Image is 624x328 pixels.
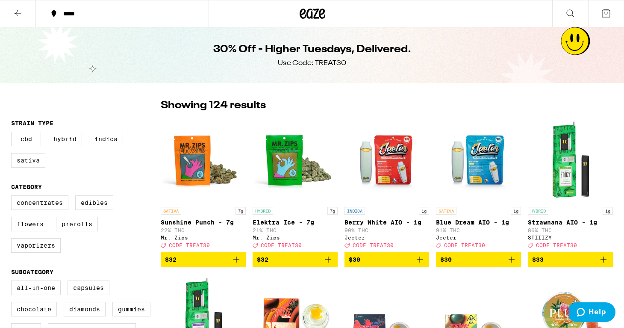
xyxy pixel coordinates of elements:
button: Add to bag [436,252,521,267]
a: Open page for Berry White AIO - 1g from Jeeter [344,117,430,252]
legend: Subcategory [11,269,53,275]
label: Flowers [11,217,49,231]
label: Hybrid [48,132,82,146]
p: INDICA [344,207,365,215]
div: Mr. Zips [161,235,246,240]
label: CBD [11,132,41,146]
p: HYBRID [253,207,273,215]
label: Vaporizers [11,238,61,253]
p: HYBRID [528,207,548,215]
label: Indica [89,132,123,146]
p: 1g [603,207,613,215]
div: Jeeter [344,235,430,240]
span: $33 [532,256,544,263]
a: Open page for Strawnana AIO - 1g from STIIIZY [528,117,613,252]
span: $32 [165,256,177,263]
span: $30 [349,256,360,263]
legend: Category [11,183,42,190]
span: $30 [440,256,452,263]
p: Showing 124 results [161,98,266,113]
p: 91% THC [436,228,521,233]
p: SATIVA [436,207,456,215]
img: STIIIZY - Strawnana AIO - 1g [528,117,613,203]
label: Concentrates [11,195,68,210]
p: Sunshine Punch - 7g [161,219,246,226]
label: Prerolls [56,217,98,231]
p: 1g [419,207,429,215]
label: Capsules [68,281,109,295]
img: Jeeter - Berry White AIO - 1g [344,117,430,203]
label: Sativa [11,153,45,168]
img: Mr. Zips - Elektra Ice - 7g [253,117,338,203]
p: 90% THC [344,228,430,233]
p: 1g [511,207,521,215]
button: Add to bag [253,252,338,267]
img: Mr. Zips - Sunshine Punch - 7g [161,117,246,203]
label: All-In-One [11,281,61,295]
div: Mr. Zips [253,235,338,240]
span: CODE TREAT30 [444,242,485,248]
p: Strawnana AIO - 1g [528,219,613,226]
iframe: Opens a widget where you can find more information [569,302,615,324]
a: Open page for Sunshine Punch - 7g from Mr. Zips [161,117,246,252]
label: Gummies [112,302,150,316]
span: CODE TREAT30 [261,242,302,248]
span: CODE TREAT30 [536,242,577,248]
legend: Strain Type [11,120,53,127]
button: Add to bag [161,252,246,267]
p: 7g [327,207,338,215]
p: Berry White AIO - 1g [344,219,430,226]
label: Edibles [75,195,113,210]
p: 21% THC [253,228,338,233]
img: Jeeter - Blue Dream AIO - 1g [436,117,521,203]
button: Add to bag [344,252,430,267]
label: Chocolate [11,302,57,316]
span: $32 [257,256,268,263]
span: CODE TREAT30 [353,242,394,248]
p: SATIVA [161,207,181,215]
label: Diamonds [64,302,106,316]
p: Elektra Ice - 7g [253,219,338,226]
p: 7g [235,207,246,215]
p: Blue Dream AIO - 1g [436,219,521,226]
h1: 30% Off - Higher Tuesdays, Delivered. [213,42,411,57]
a: Open page for Blue Dream AIO - 1g from Jeeter [436,117,521,252]
p: 22% THC [161,228,246,233]
div: STIIIZY [528,235,613,240]
p: 86% THC [528,228,613,233]
div: Use Code: TREAT30 [278,59,346,68]
div: Jeeter [436,235,521,240]
span: CODE TREAT30 [169,242,210,248]
a: Open page for Elektra Ice - 7g from Mr. Zips [253,117,338,252]
button: Add to bag [528,252,613,267]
